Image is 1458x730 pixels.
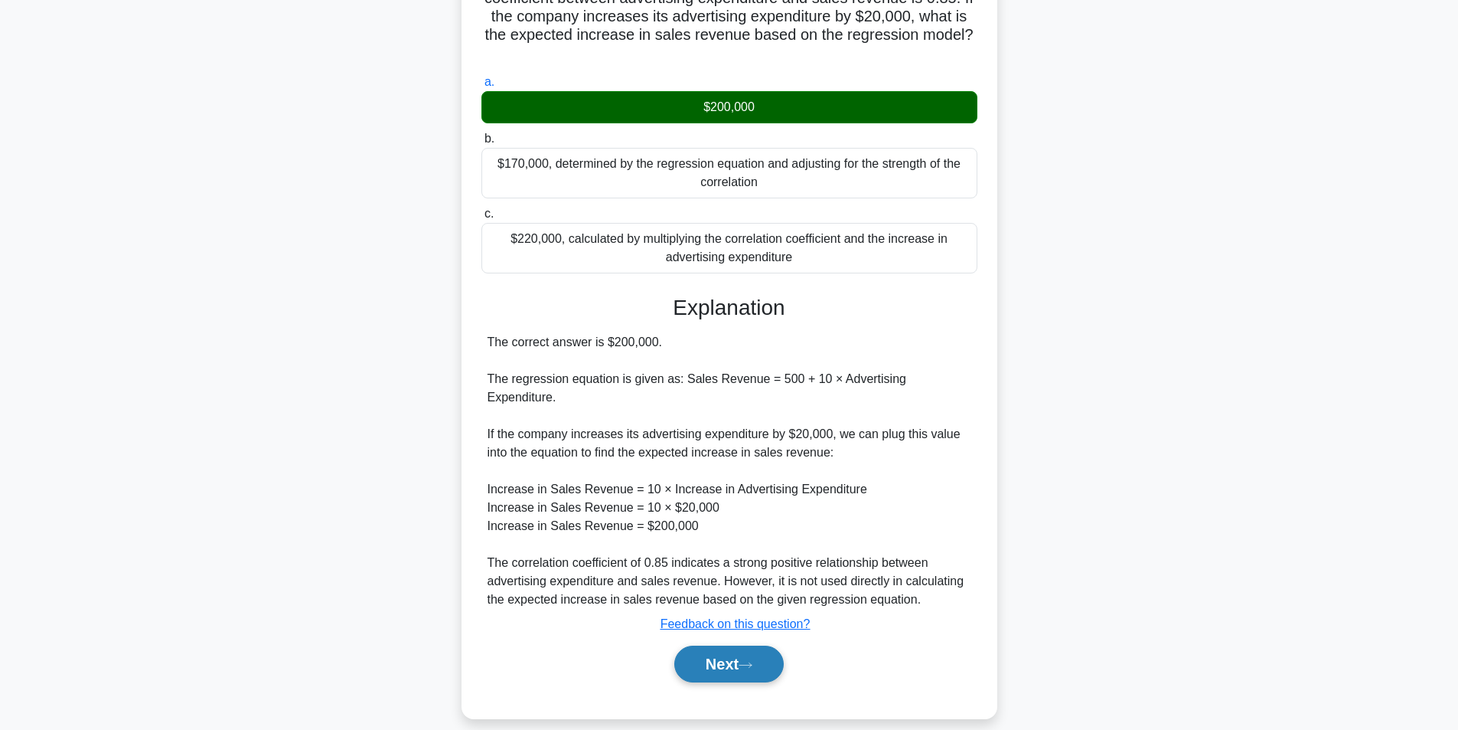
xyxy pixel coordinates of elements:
[488,333,971,609] div: The correct answer is $200,000. The regression equation is given as: Sales Revenue = 500 + 10 × A...
[484,207,494,220] span: c.
[674,646,784,683] button: Next
[481,148,977,198] div: $170,000, determined by the regression equation and adjusting for the strength of the correlation
[491,295,968,321] h3: Explanation
[481,223,977,273] div: $220,000, calculated by multiplying the correlation coefficient and the increase in advertising e...
[484,132,494,145] span: b.
[484,75,494,88] span: a.
[661,617,811,630] a: Feedback on this question?
[481,91,977,123] div: $200,000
